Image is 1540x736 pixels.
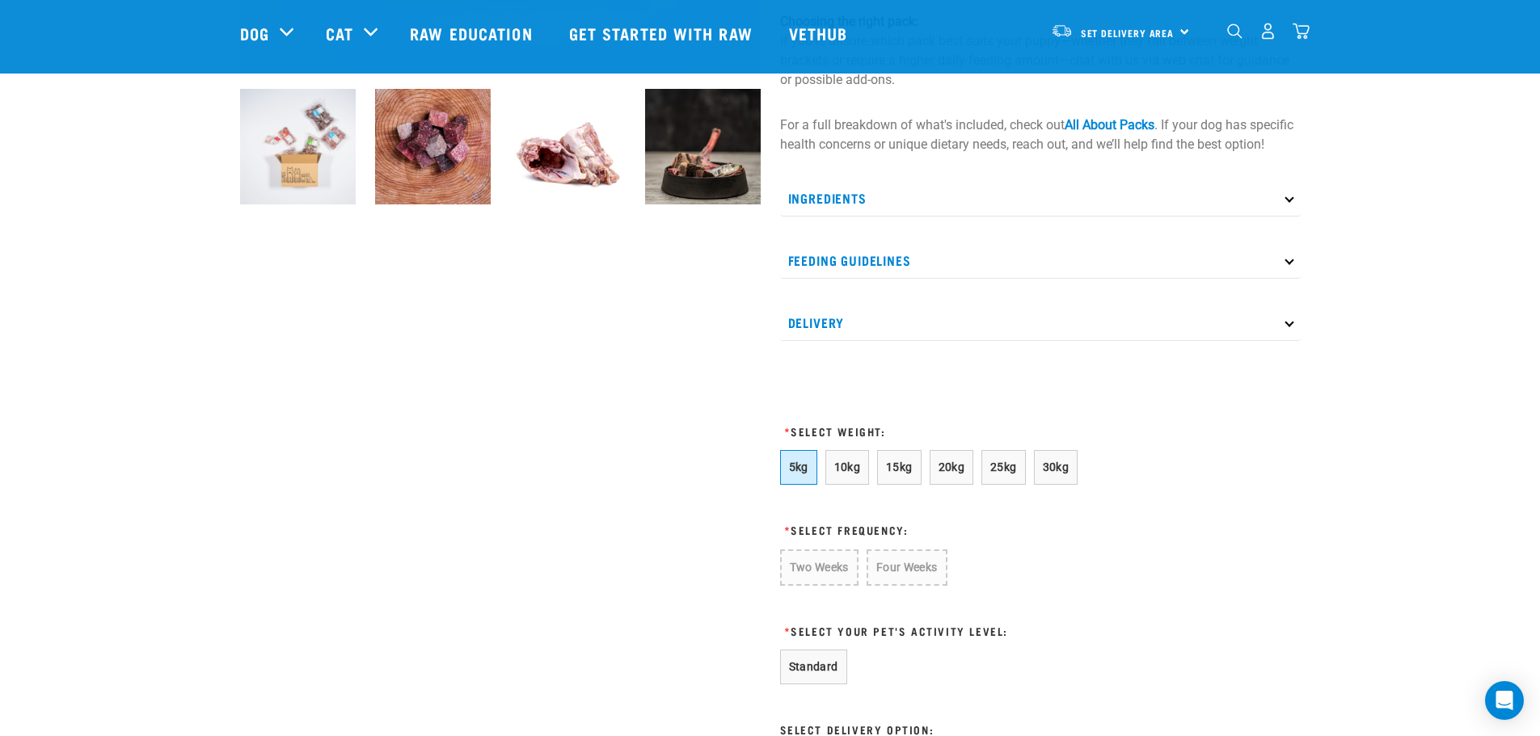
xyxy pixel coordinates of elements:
img: Assortment Of Ingredients Including, Wallaby Shoulder, Pilchards And Tripe Meat In Metal Pet Bowl [645,89,761,204]
button: 20kg [930,450,974,485]
img: user.png [1259,23,1276,40]
a: Cat [326,21,353,45]
button: Standard [780,650,847,684]
p: Feeding Guidelines [780,242,1301,279]
span: 5kg [789,461,808,473]
img: Assortment Of Different Mixed Meat Cubes [375,89,491,204]
h3: Select Weight: [780,425,1144,437]
img: Puppy 0 2sec [240,89,356,204]
button: 25kg [981,450,1026,485]
img: van-moving.png [1051,23,1073,38]
p: For a full breakdown of what's included, check out . If your dog has specific health concerns or ... [780,116,1301,154]
button: 15kg [877,450,922,485]
img: home-icon-1@2x.png [1227,23,1243,39]
span: Set Delivery Area [1081,30,1175,36]
a: Vethub [773,1,868,65]
span: 15kg [886,461,913,473]
span: 25kg [990,461,1017,473]
button: Four Weeks [867,549,947,586]
img: 1236 Chicken Frame Turks 01 [510,89,626,204]
button: 10kg [825,450,870,485]
button: Two Weeks [780,549,859,586]
h3: Select Frequency: [780,524,1144,536]
button: 5kg [780,450,817,485]
button: 30kg [1034,450,1078,485]
p: Delivery [780,305,1301,341]
span: 30kg [1043,461,1070,473]
span: 20kg [939,461,965,473]
a: Dog [240,21,269,45]
h3: Select Delivery Option: [780,723,1144,735]
p: Ingredients [780,180,1301,217]
a: All About Packs [1065,117,1154,132]
img: home-icon@2x.png [1293,23,1310,40]
div: Open Intercom Messenger [1485,681,1524,720]
a: Raw Education [394,1,552,65]
h3: Select Your Pet's Activity Level: [780,625,1144,637]
a: Get started with Raw [553,1,773,65]
span: 10kg [834,461,861,473]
